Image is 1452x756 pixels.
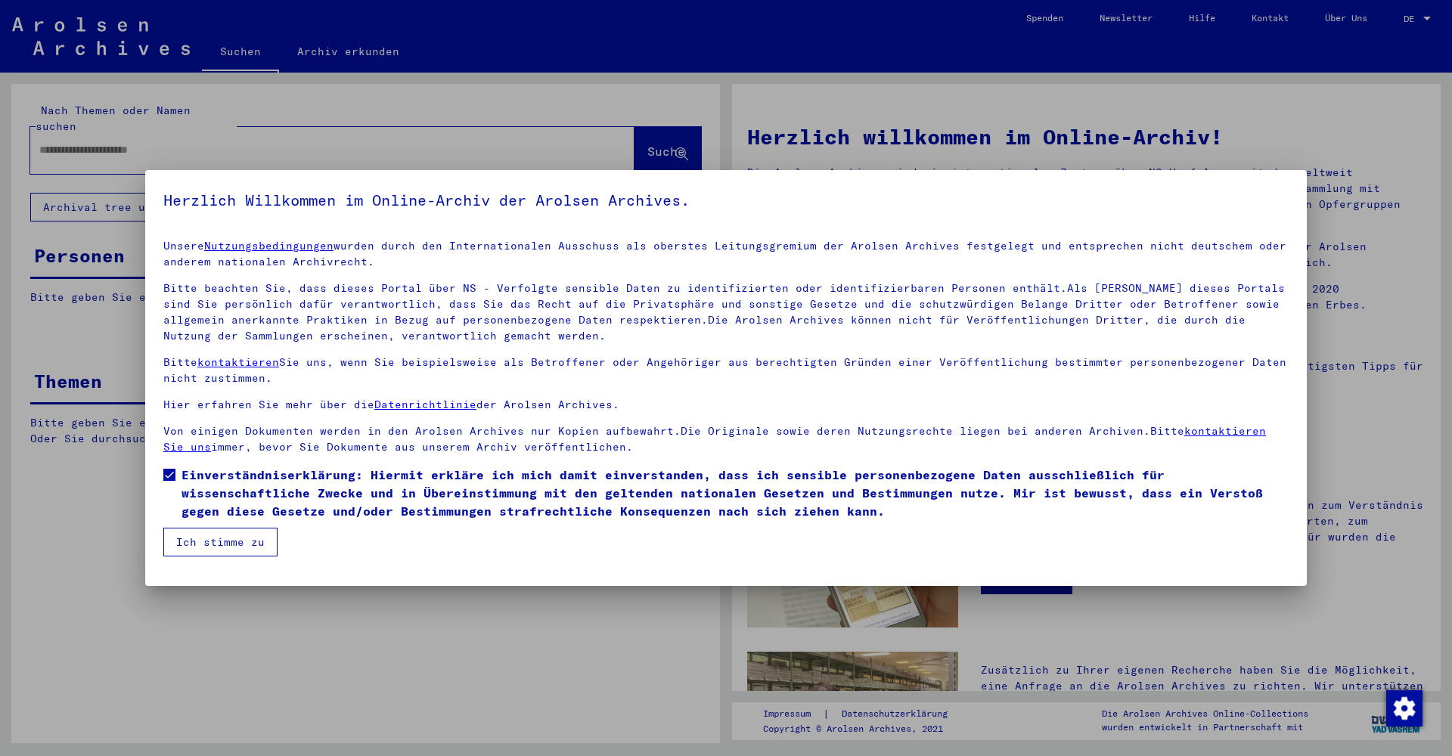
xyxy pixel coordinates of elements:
p: Hier erfahren Sie mehr über die der Arolsen Archives. [163,397,1289,413]
img: Zustimmung ändern [1386,690,1423,727]
h5: Herzlich Willkommen im Online-Archiv der Arolsen Archives. [163,188,1289,212]
p: Von einigen Dokumenten werden in den Arolsen Archives nur Kopien aufbewahrt.Die Originale sowie d... [163,423,1289,455]
p: Bitte beachten Sie, dass dieses Portal über NS - Verfolgte sensible Daten zu identifizierten oder... [163,280,1289,344]
a: Nutzungsbedingungen [204,239,334,253]
button: Ich stimme zu [163,528,278,556]
a: Datenrichtlinie [374,398,476,411]
span: Einverständniserklärung: Hiermit erkläre ich mich damit einverstanden, dass ich sensible personen... [181,466,1289,520]
a: kontaktieren [197,355,279,369]
p: Unsere wurden durch den Internationalen Ausschuss als oberstes Leitungsgremium der Arolsen Archiv... [163,238,1289,270]
p: Bitte Sie uns, wenn Sie beispielsweise als Betroffener oder Angehöriger aus berechtigten Gründen ... [163,355,1289,386]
